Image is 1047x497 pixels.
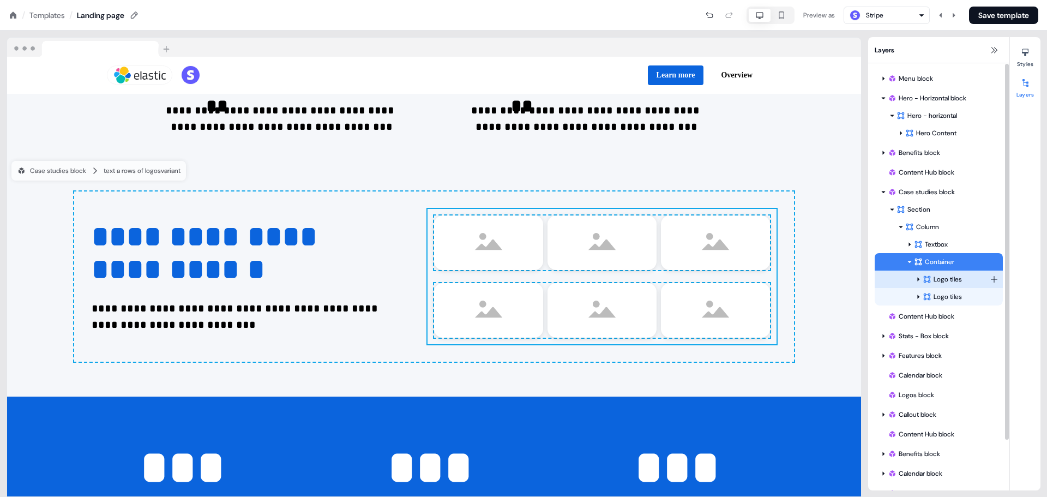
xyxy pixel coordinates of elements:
[69,9,73,21] div: /
[77,10,124,21] div: Landing page
[7,38,174,57] img: Browser topbar
[875,367,1003,384] div: Calendar block
[434,283,770,338] div: ImageImageImage
[875,70,1003,87] div: Menu block
[923,274,990,285] div: Logo tiles
[875,201,1003,306] div: SectionColumnTextboxContainerLogo tilesLogo tiles
[17,165,86,176] div: Case studies block
[434,283,543,338] div: Image
[888,187,998,197] div: Case studies block
[888,370,998,381] div: Calendar block
[888,468,998,479] div: Calendar block
[547,215,657,270] div: Image
[875,164,1003,181] div: Content Hub block
[803,10,835,21] div: Preview as
[888,331,998,342] div: Stats - Box block
[547,283,657,338] div: Image
[914,239,998,250] div: Textbox
[434,215,770,270] div: ImageImageImage
[875,386,1003,404] div: Logos block
[905,221,998,232] div: Column
[579,220,625,266] img: Image
[875,89,1003,142] div: Hero - Horizontal blockHero - horizontalHero Content
[1010,74,1040,98] button: Layers
[875,406,1003,423] div: Callout block
[896,110,998,121] div: Hero - horizontal
[875,288,1003,306] div: Logo tiles
[438,65,761,85] div: Learn moreOverview
[888,390,998,400] div: Logos block
[428,209,777,344] div: ImageImageImageImageImageImage
[875,347,1003,364] div: Features block
[914,256,998,267] div: Container
[466,220,512,266] img: Image
[875,236,1003,253] div: Textbox
[888,167,998,178] div: Content Hub block
[888,311,998,322] div: Content Hub block
[923,291,998,302] div: Logo tiles
[905,128,998,139] div: Hero Content
[888,350,998,361] div: Features block
[693,288,738,333] img: Image
[661,215,770,270] div: Image
[969,7,1038,24] button: Save template
[875,445,1003,463] div: Benefits block
[875,183,1003,306] div: Case studies blockSectionColumnTextboxContainerLogo tilesLogo tiles
[875,124,1003,142] div: Hero Content
[875,426,1003,443] div: Content Hub block
[875,327,1003,345] div: Stats - Box block
[875,144,1003,161] div: Benefits block
[875,218,1003,306] div: ColumnTextboxContainerLogo tilesLogo tiles
[579,288,625,333] img: Image
[466,288,512,333] img: Image
[875,465,1003,482] div: Calendar block
[875,308,1003,325] div: Content Hub block
[868,37,1009,63] div: Layers
[866,10,883,21] div: Stripe
[888,93,998,104] div: Hero - Horizontal block
[104,165,180,176] div: text a rows of logos variant
[29,10,65,21] a: Templates
[844,7,930,24] button: Stripe
[1010,44,1040,68] button: Styles
[875,271,1003,288] div: Logo tiles
[888,73,998,84] div: Menu block
[888,409,998,420] div: Callout block
[888,147,998,158] div: Benefits block
[875,107,1003,142] div: Hero - horizontalHero Content
[22,9,25,21] div: /
[896,204,998,215] div: Section
[875,253,1003,306] div: ContainerLogo tilesLogo tiles
[693,220,738,266] img: Image
[661,283,770,338] div: Image
[888,448,998,459] div: Benefits block
[434,215,543,270] div: Image
[712,65,761,85] button: Overview
[888,429,998,440] div: Content Hub block
[648,65,704,85] button: Learn more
